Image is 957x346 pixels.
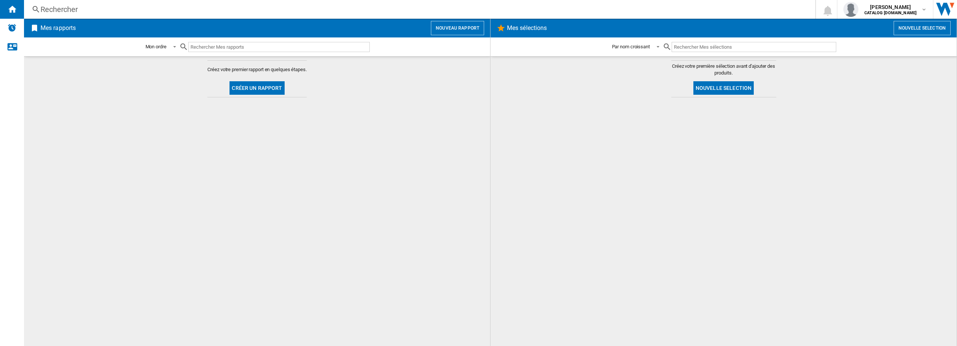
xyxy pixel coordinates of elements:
[612,44,650,49] div: Par nom croissant
[864,10,916,15] b: CATALOG [DOMAIN_NAME]
[7,23,16,32] img: alerts-logo.svg
[145,44,166,49] div: Mon ordre
[207,66,306,73] span: Créez votre premier rapport en quelques étapes.
[672,42,836,52] input: Rechercher Mes sélections
[505,21,548,35] h2: Mes sélections
[864,3,916,11] span: [PERSON_NAME]
[894,21,951,35] button: Nouvelle selection
[229,81,284,95] button: Créer un rapport
[693,81,754,95] button: Nouvelle selection
[843,2,858,17] img: profile.jpg
[671,63,776,76] span: Créez votre première sélection avant d'ajouter des produits.
[431,21,484,35] button: Nouveau rapport
[40,4,796,15] div: Rechercher
[188,42,370,52] input: Rechercher Mes rapports
[39,21,77,35] h2: Mes rapports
